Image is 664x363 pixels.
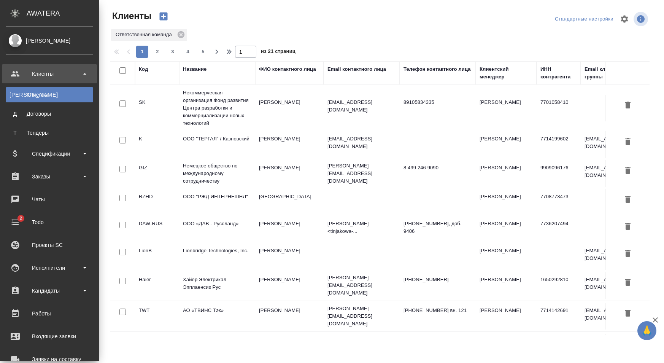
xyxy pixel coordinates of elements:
td: ООО «СКФ» [179,334,255,360]
td: [PERSON_NAME] [255,243,324,270]
td: 7714199602 [537,131,581,158]
td: ООО "РЖД ИНТЕРНЕШНЛ" [179,189,255,216]
div: Договоры [10,110,89,118]
div: Тендеры [10,129,89,137]
td: [PERSON_NAME] [476,160,537,187]
div: Исполнители [6,262,93,274]
p: [PERSON_NAME] <tinjakowa-... [327,220,396,235]
td: Немецкое общество по международному сотрудничеству [179,158,255,189]
p: [PERSON_NAME][EMAIL_ADDRESS][DOMAIN_NAME] [327,162,396,185]
td: SKF [135,334,179,360]
a: ДДоговоры [6,106,93,121]
td: 1650292810 [537,272,581,299]
td: DAW-RUS [135,216,179,243]
button: Удалить [621,220,634,234]
td: [PERSON_NAME] [255,334,324,360]
td: [PERSON_NAME] [255,160,324,187]
td: [EMAIL_ADDRESS][DOMAIN_NAME] [581,303,649,330]
td: 7714142691 [537,303,581,330]
span: Настроить таблицу [615,10,634,28]
span: Посмотреть информацию [634,12,650,26]
td: [PERSON_NAME] [476,95,537,121]
td: [PERSON_NAME] [255,95,324,121]
td: [PERSON_NAME] [255,216,324,243]
div: Входящие заявки [6,331,93,342]
td: [PERSON_NAME] [476,216,537,243]
td: LionB [135,243,179,270]
div: Email клиентской группы [585,65,645,81]
p: [EMAIL_ADDRESS][DOMAIN_NAME] [327,135,396,150]
div: Название [183,65,207,73]
button: Удалить [621,99,634,113]
td: Некоммерческая организация Фонд развития Центра разработки и коммерциализации новых технологий [179,85,255,131]
button: Удалить [621,276,634,290]
td: Хайер Электрикал Эпплаенсиз Рус [179,272,255,299]
button: 2 [151,46,164,58]
span: 3 [167,48,179,56]
td: TWT [135,303,179,330]
span: 5 [197,48,209,56]
td: ООО "ТЕРГАЛ" / Казновский [179,131,255,158]
a: Входящие заявки [2,327,97,346]
span: 🙏 [640,323,653,339]
p: 8 499 246 9090 [403,164,472,172]
div: Спецификации [6,148,93,159]
button: 5 [197,46,209,58]
div: ФИО контактного лица [259,65,316,73]
td: [EMAIL_ADDRESS][DOMAIN_NAME] [581,131,649,158]
div: split button [553,13,615,25]
a: Чаты [2,190,97,209]
td: [PERSON_NAME] [476,272,537,299]
td: [EMAIL_ADDRESS][DOMAIN_NAME] [581,243,649,270]
button: Удалить [621,247,634,261]
p: [PHONE_NUMBER], доб. 9406 [403,220,472,235]
td: [PERSON_NAME] [476,131,537,158]
td: 7736207494 [537,216,581,243]
a: [PERSON_NAME]Клиенты [6,87,93,102]
a: 2Todo [2,213,97,232]
button: Удалить [621,307,634,321]
div: Чаты [6,194,93,205]
td: ООО «ДАВ - Руссланд» [179,216,255,243]
td: [EMAIL_ADDRESS][DOMAIN_NAME] [581,160,649,187]
p: [PERSON_NAME][EMAIL_ADDRESS][DOMAIN_NAME] [327,274,396,297]
td: [PERSON_NAME] [255,131,324,158]
div: Код [139,65,148,73]
span: 4 [182,48,194,56]
td: 7804460890 [537,334,581,360]
a: Проекты SC [2,236,97,255]
span: 2 [15,215,27,222]
p: Ответственная команда [116,31,175,38]
div: Клиенты [6,68,93,80]
div: AWATERA [27,6,99,21]
div: Работы [6,308,93,319]
button: Удалить [621,193,634,207]
a: ТТендеры [6,125,93,140]
div: Клиенты [10,91,89,99]
p: 89105834335 [403,99,472,106]
td: 7701058410 [537,95,581,121]
span: из 21 страниц [261,47,295,58]
p: [PERSON_NAME][EMAIL_ADDRESS][DOMAIN_NAME] [327,305,396,328]
td: АО «ТВИНС Тэк» [179,303,255,330]
td: [PERSON_NAME] [476,334,537,360]
td: [PERSON_NAME] [255,272,324,299]
div: Заказы [6,171,93,182]
td: SK [135,95,179,121]
div: ИНН контрагента [540,65,577,81]
td: Lionbridge Technologies, Inc. [179,243,255,270]
td: Haier [135,272,179,299]
button: Удалить [621,135,634,149]
button: Удалить [621,164,634,178]
td: [GEOGRAPHIC_DATA] [255,189,324,216]
div: Ответственная команда [111,29,187,41]
p: [EMAIL_ADDRESS][DOMAIN_NAME] [327,99,396,114]
p: [PHONE_NUMBER] [403,276,472,283]
td: [PERSON_NAME] [476,189,537,216]
p: [PHONE_NUMBER] вн. 121 [403,307,472,314]
td: 7708773473 [537,189,581,216]
td: [EMAIL_ADDRESS][DOMAIN_NAME] [581,272,649,299]
div: Телефон контактного лица [403,65,471,73]
a: Работы [2,304,97,323]
button: 3 [167,46,179,58]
